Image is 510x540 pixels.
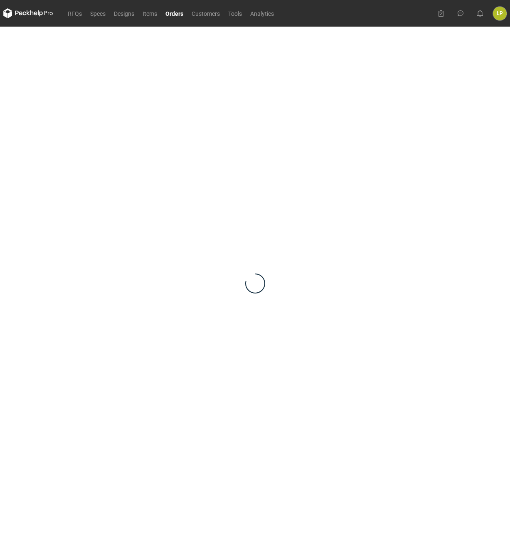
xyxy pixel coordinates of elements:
[187,8,224,18] a: Customers
[138,8,161,18] a: Items
[110,8,138,18] a: Designs
[224,8,246,18] a: Tools
[64,8,86,18] a: RFQs
[246,8,278,18] a: Analytics
[493,7,507,20] button: ŁP
[161,8,187,18] a: Orders
[3,8,53,18] svg: Packhelp Pro
[86,8,110,18] a: Specs
[493,7,507,20] div: Łukasz Postawa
